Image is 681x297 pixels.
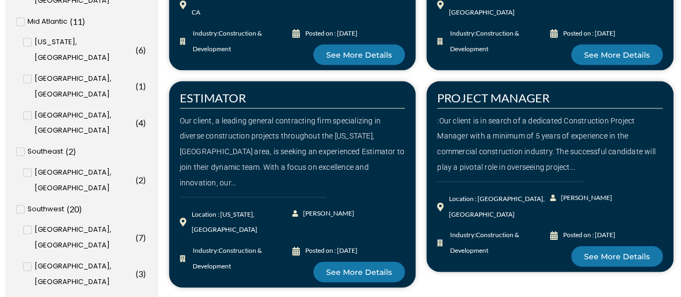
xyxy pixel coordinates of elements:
[79,204,82,214] span: )
[136,175,138,185] span: (
[190,243,292,274] span: Industry:
[138,232,143,243] span: 7
[180,113,405,191] div: Our client, a leading general contracting firm specializing in diverse construction projects thro...
[300,206,354,222] span: [PERSON_NAME]
[34,108,134,139] span: [GEOGRAPHIC_DATA], [GEOGRAPHIC_DATA]
[180,243,292,274] a: Industry:Construction & Development
[27,144,63,160] span: Southeast
[437,91,550,105] a: PROJECT MANAGER
[449,191,550,223] div: Location : [GEOGRAPHIC_DATA], [GEOGRAPHIC_DATA]
[73,16,82,26] span: 11
[34,222,134,253] span: [GEOGRAPHIC_DATA], [GEOGRAPHIC_DATA]
[136,45,138,55] span: (
[136,232,138,243] span: (
[34,71,134,102] span: [GEOGRAPHIC_DATA], [GEOGRAPHIC_DATA]
[450,29,519,53] span: Construction & Development
[550,190,606,206] a: [PERSON_NAME]
[180,26,292,57] a: Industry:Construction & Development
[138,268,143,279] span: 3
[138,175,143,185] span: 2
[437,26,550,57] a: Industry:Construction & Development
[180,91,246,105] a: ESTIMATOR
[27,14,67,30] span: Mid Atlantic
[563,26,615,42] div: Posted on : [DATE]
[136,81,138,91] span: (
[450,231,519,254] span: Construction & Development
[571,45,663,65] a: See More Details
[138,81,143,91] span: 1
[326,268,392,276] span: See More Details
[437,113,663,175] div: :Our client is in search of a dedicated Construction Project Manager with a minimum of 5 years of...
[193,246,262,270] span: Construction & Development
[136,118,138,128] span: (
[69,204,79,214] span: 20
[192,207,292,238] div: Location : [US_STATE], [GEOGRAPHIC_DATA]
[34,165,134,196] span: [GEOGRAPHIC_DATA], [GEOGRAPHIC_DATA]
[292,206,349,222] a: [PERSON_NAME]
[34,259,134,290] span: [GEOGRAPHIC_DATA], [GEOGRAPHIC_DATA]
[27,202,64,217] span: Southwest
[313,262,405,282] a: See More Details
[67,204,69,214] span: (
[143,81,146,91] span: )
[584,51,650,59] span: See More Details
[313,45,405,65] a: See More Details
[70,16,73,26] span: (
[136,268,138,279] span: (
[82,16,85,26] span: )
[143,118,146,128] span: )
[193,29,262,53] span: Construction & Development
[558,190,612,206] span: [PERSON_NAME]
[584,253,650,260] span: See More Details
[143,175,146,185] span: )
[34,34,134,66] span: [US_STATE], [GEOGRAPHIC_DATA]
[190,26,292,57] span: Industry:
[326,51,392,59] span: See More Details
[143,268,146,279] span: )
[143,45,146,55] span: )
[447,227,550,259] span: Industry:
[138,45,143,55] span: 6
[68,146,73,156] span: 2
[143,232,146,243] span: )
[66,146,68,156] span: (
[138,118,143,128] span: 4
[563,227,615,243] div: Posted on : [DATE]
[571,246,663,267] a: See More Details
[437,227,550,259] a: Industry:Construction & Development
[447,26,550,57] span: Industry:
[73,146,76,156] span: )
[305,243,357,259] div: Posted on : [DATE]
[305,26,357,42] div: Posted on : [DATE]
